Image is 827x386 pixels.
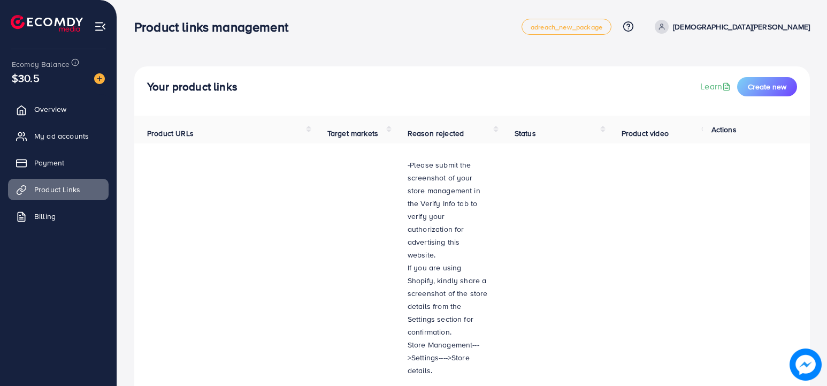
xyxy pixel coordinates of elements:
[8,99,109,120] a: Overview
[650,20,810,34] a: [DEMOGRAPHIC_DATA][PERSON_NAME]
[12,59,70,70] span: Ecomdy Balance
[34,131,89,141] span: My ad accounts
[94,73,105,84] img: image
[748,81,786,92] span: Create new
[737,77,797,96] button: Create new
[34,104,66,115] span: Overview
[134,19,297,35] h3: Product links management
[94,20,106,33] img: menu
[147,128,194,139] span: Product URLs
[673,20,810,33] p: [DEMOGRAPHIC_DATA][PERSON_NAME]
[147,80,238,94] h4: Your product links
[8,125,109,147] a: My ad accounts
[34,157,64,168] span: Payment
[327,128,378,139] span: Target markets
[531,24,602,31] span: adreach_new_package
[790,349,822,381] img: image
[8,179,109,200] a: Product Links
[8,152,109,173] a: Payment
[8,206,109,227] a: Billing
[515,128,536,139] span: Status
[408,262,488,337] span: If you are using Shopify, kindly share a screenshot of the store details from the Settings sectio...
[408,128,464,139] span: Reason rejected
[700,80,733,93] a: Learn
[711,124,737,135] span: Actions
[11,15,83,32] img: logo
[408,339,479,376] span: Store Management--->Settings---->Store details.
[622,128,669,139] span: Product video
[34,184,80,195] span: Product Links
[408,160,480,260] span: -Please submit the screenshot of your store management in the Verify Info tab to verify your auth...
[12,70,40,86] span: $30.5
[34,211,56,222] span: Billing
[522,19,611,35] a: adreach_new_package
